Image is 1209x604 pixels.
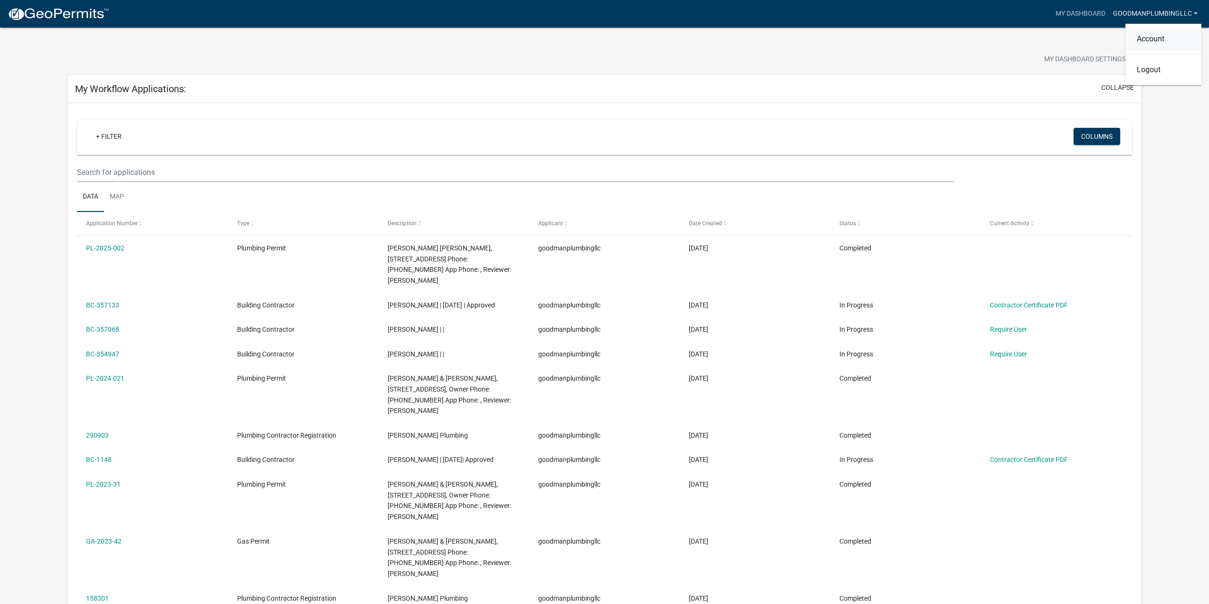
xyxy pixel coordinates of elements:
datatable-header-cell: Description [379,212,529,235]
span: Welker Christopher & Mindy Welker, 8144 E 50 N MILL CREEK 46365, Owner Phone: (574) 404-0274 App ... [388,537,511,577]
span: Application Number [86,220,138,227]
a: 290903 [86,431,109,439]
a: Map [104,182,130,212]
span: Building Contractor [237,350,295,358]
span: goodmanplumbingllc [538,350,600,358]
a: Contractor Certificate PDF [990,456,1068,463]
span: goodmanplumbingllc [538,431,600,439]
a: BC-357133 [86,301,119,309]
h5: My Workflow Applications: [75,83,186,95]
span: goodmanplumbingllc [538,594,600,602]
span: Completed [839,480,871,488]
button: My Dashboard Settingssettings [1037,50,1147,69]
a: 158301 [86,594,109,602]
span: Completed [839,244,871,252]
a: + Filter [88,128,129,145]
span: Martin Shane Douglas, 1501 N 850 E MILL CREEK 46365, Owner Phone: (219) 229-4172 App Phone: , Rev... [388,244,511,284]
span: Applicant [538,220,563,227]
datatable-header-cell: Status [830,212,981,235]
a: Logout [1125,58,1201,81]
datatable-header-cell: Applicant [529,212,680,235]
a: Data [77,182,104,212]
span: 12/31/2024 [689,301,708,309]
span: 12/31/2024 [689,326,708,333]
a: BC-1148 [86,456,112,463]
span: Goodman Plumbing [388,594,468,602]
span: Nicholas Goodman | | [388,326,444,333]
span: Plumbing Permit [237,480,286,488]
span: 08/07/2023 [689,594,708,602]
a: My Dashboard [1052,5,1109,23]
span: Nicholas Goodman | 01/06/2025 | Approved [388,301,495,309]
span: goodmanplumbingllc [538,480,600,488]
datatable-header-cell: Date Created [680,212,830,235]
datatable-header-cell: Current Activity [981,212,1132,235]
span: 12/31/2024 [689,350,708,358]
span: Description [388,220,417,227]
datatable-header-cell: Type [228,212,378,235]
span: 09/27/2024 [689,374,708,382]
span: Completed [839,537,871,545]
span: Armour William J & Shelley L, 7154 E DIVISION RD MILL CREEK 46365, Owner Phone: 2198516280 App Ph... [388,480,511,520]
input: Search for applications [77,163,953,182]
a: BC-357068 [86,326,119,333]
span: Goodman Plumbing [388,431,468,439]
span: Building Contractor [237,326,295,333]
a: Contractor Certificate PDF [990,301,1068,309]
span: Goebel John & Michelle, 8089 E WALNUT RDG NEW CARLISLE 46552, Owner Phone: (574) 300-6942 App Pho... [388,374,511,414]
a: BC-354947 [86,350,119,358]
span: Current Activity [990,220,1029,227]
span: Building Contractor [237,456,295,463]
span: In Progress [839,326,873,333]
datatable-header-cell: Application Number [77,212,228,235]
span: Completed [839,374,871,382]
button: collapse [1101,83,1134,93]
span: In Progress [839,456,873,463]
button: Columns [1074,128,1120,145]
a: PL-2024-021 [86,374,124,382]
a: Require User [990,326,1027,333]
span: In Progress [839,301,873,309]
span: Plumbing Permit [237,244,286,252]
span: goodmanplumbingllc [538,374,600,382]
span: Status [839,220,856,227]
span: Plumbing Permit [237,374,286,382]
a: PL-2023-31 [86,480,121,488]
span: goodmanplumbingllc [538,326,600,333]
span: 12/08/2023 [689,456,708,463]
div: goodmanplumbingllc [1125,24,1201,85]
span: 07/29/2024 [689,431,708,439]
span: Plumbing Contractor Registration [237,594,336,602]
span: 10/24/2023 [689,480,708,488]
span: In Progress [839,350,873,358]
a: PL-2025-002 [86,244,124,252]
span: Plumbing Contractor Registration [237,431,336,439]
span: My Dashboard Settings [1044,54,1126,66]
span: Type [237,220,249,227]
span: goodmanplumbingllc [538,301,600,309]
span: goodmanplumbingllc [538,456,600,463]
span: Nicholas Goodman | | [388,350,444,358]
a: Require User [990,350,1027,358]
span: 08/09/2023 [689,537,708,545]
span: Completed [839,594,871,602]
a: GA-2023-42 [86,537,122,545]
span: goodmanplumbingllc [538,537,600,545]
span: Date Created [689,220,722,227]
span: goodmanplumbingllc [538,244,600,252]
a: goodmanplumbingllc [1109,5,1201,23]
span: Building Contractor [237,301,295,309]
span: Brandy Goodman | 01/01/2024| Approved [388,456,494,463]
span: Completed [839,431,871,439]
span: Gas Permit [237,537,270,545]
span: 01/09/2025 [689,244,708,252]
a: Account [1125,28,1201,50]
